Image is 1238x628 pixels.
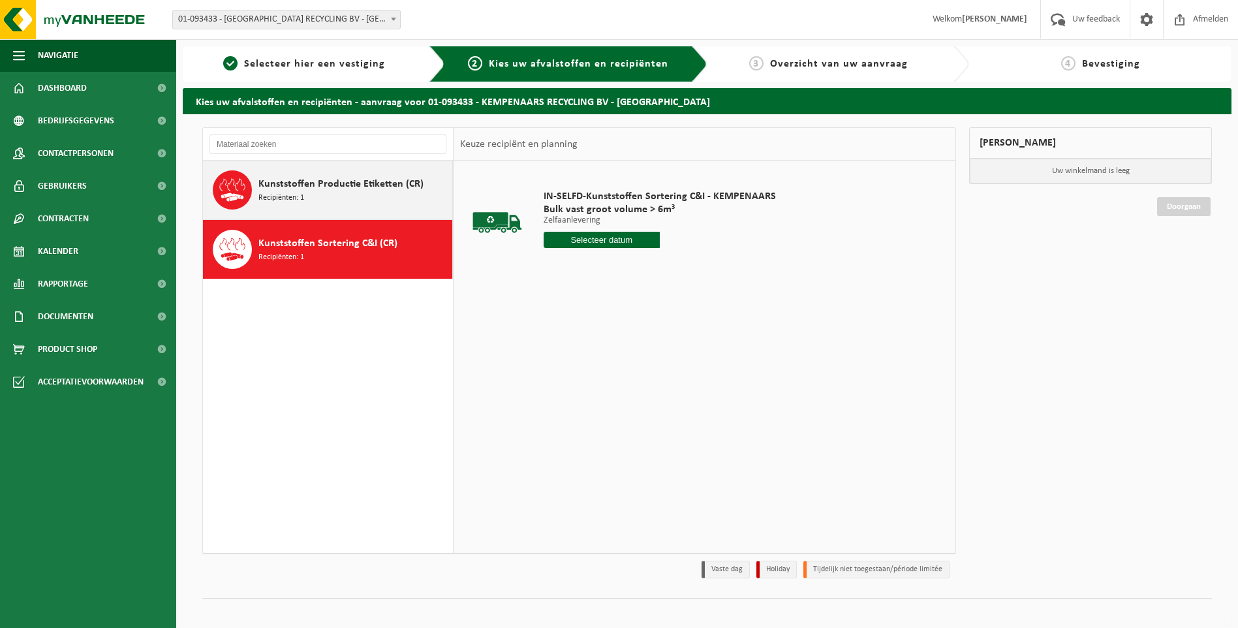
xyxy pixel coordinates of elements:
a: Doorgaan [1157,197,1211,216]
button: Kunststoffen Productie Etiketten (CR) Recipiënten: 1 [203,161,453,220]
p: Uw winkelmand is leeg [970,159,1211,183]
span: Kalender [38,235,78,268]
div: Keuze recipiënt en planning [454,128,584,161]
span: Rapportage [38,268,88,300]
li: Tijdelijk niet toegestaan/période limitée [803,561,950,578]
span: Kunststoffen Productie Etiketten (CR) [258,176,424,192]
span: Selecteer hier een vestiging [244,59,385,69]
span: Bedrijfsgegevens [38,104,114,137]
li: Holiday [756,561,797,578]
span: 01-093433 - KEMPENAARS RECYCLING BV - ROOSENDAAL [172,10,401,29]
span: Product Shop [38,333,97,366]
button: Kunststoffen Sortering C&I (CR) Recipiënten: 1 [203,220,453,279]
span: 4 [1061,56,1076,71]
span: Recipiënten: 1 [258,192,304,204]
p: Zelfaanlevering [544,216,776,225]
input: Materiaal zoeken [209,134,446,154]
span: Kies uw afvalstoffen en recipiënten [489,59,668,69]
strong: [PERSON_NAME] [962,14,1027,24]
span: Bulk vast groot volume > 6m³ [544,203,776,216]
span: Kunststoffen Sortering C&I (CR) [258,236,397,251]
span: Navigatie [38,39,78,72]
span: 2 [468,56,482,71]
span: Contracten [38,202,89,235]
span: 01-093433 - KEMPENAARS RECYCLING BV - ROOSENDAAL [173,10,400,29]
span: Overzicht van uw aanvraag [770,59,908,69]
span: 3 [749,56,764,71]
a: 1Selecteer hier een vestiging [189,56,419,72]
div: [PERSON_NAME] [969,127,1212,159]
input: Selecteer datum [544,232,660,248]
span: Recipiënten: 1 [258,251,304,264]
span: Bevestiging [1082,59,1140,69]
span: 1 [223,56,238,71]
span: Dashboard [38,72,87,104]
h2: Kies uw afvalstoffen en recipiënten - aanvraag voor 01-093433 - KEMPENAARS RECYCLING BV - [GEOGRA... [183,88,1231,114]
li: Vaste dag [702,561,750,578]
span: IN-SELFD-Kunststoffen Sortering C&I - KEMPENAARS [544,190,776,203]
span: Gebruikers [38,170,87,202]
span: Acceptatievoorwaarden [38,366,144,398]
span: Contactpersonen [38,137,114,170]
span: Documenten [38,300,93,333]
